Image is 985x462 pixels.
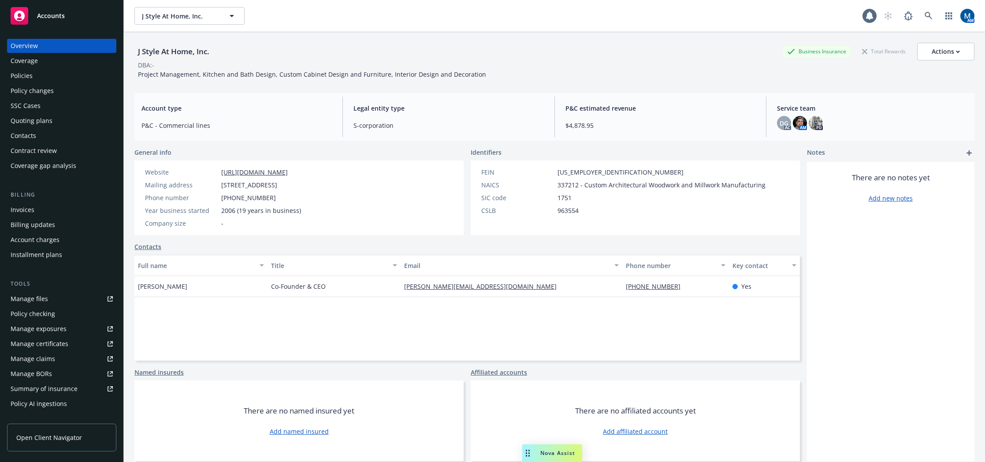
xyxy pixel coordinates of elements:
[134,242,161,251] a: Contacts
[7,84,116,98] a: Policy changes
[7,397,116,411] a: Policy AI ingestions
[920,7,937,25] a: Search
[221,219,223,228] span: -
[145,180,218,190] div: Mailing address
[565,104,756,113] span: P&C estimated revenue
[11,337,68,351] div: Manage certificates
[270,427,329,436] a: Add named insured
[11,159,76,173] div: Coverage gap analysis
[7,279,116,288] div: Tools
[11,367,52,381] div: Manage BORs
[7,4,116,28] a: Accounts
[11,114,52,128] div: Quoting plans
[11,84,54,98] div: Policy changes
[11,292,48,306] div: Manage files
[522,444,582,462] button: Nova Assist
[471,368,527,377] a: Affiliated accounts
[11,352,55,366] div: Manage claims
[11,203,34,217] div: Invoices
[37,12,65,19] span: Accounts
[134,368,184,377] a: Named insureds
[271,282,326,291] span: Co-Founder & CEO
[565,121,756,130] span: $4,878.95
[917,43,974,60] button: Actions
[7,129,116,143] a: Contacts
[221,168,288,176] a: [URL][DOMAIN_NAME]
[11,397,67,411] div: Policy AI ingestions
[141,104,332,113] span: Account type
[7,99,116,113] a: SSC Cases
[7,190,116,199] div: Billing
[558,168,684,177] span: [US_EMPLOYER_IDENTIFICATION_NUMBER]
[145,219,218,228] div: Company size
[353,104,544,113] span: Legal entity type
[626,282,688,291] a: [PHONE_NUMBER]
[7,114,116,128] a: Quoting plans
[134,255,268,276] button: Full name
[7,39,116,53] a: Overview
[11,248,62,262] div: Installment plans
[7,307,116,321] a: Policy checking
[11,144,57,158] div: Contract review
[852,172,930,183] span: There are no notes yet
[741,282,751,291] span: Yes
[900,7,917,25] a: Report a Bug
[626,261,716,270] div: Phone number
[7,203,116,217] a: Invoices
[622,255,729,276] button: Phone number
[11,69,33,83] div: Policies
[134,148,171,157] span: General info
[11,54,38,68] div: Coverage
[145,206,218,215] div: Year business started
[960,9,974,23] img: photo
[11,218,55,232] div: Billing updates
[7,233,116,247] a: Account charges
[7,382,116,396] a: Summary of insurance
[16,433,82,442] span: Open Client Navigator
[145,168,218,177] div: Website
[138,261,254,270] div: Full name
[7,367,116,381] a: Manage BORs
[138,60,154,70] div: DBA: -
[142,11,218,21] span: J Style At Home, Inc.
[244,406,354,416] span: There are no named insured yet
[11,233,59,247] div: Account charges
[481,193,554,202] div: SIC code
[558,180,766,190] span: 337212 - Custom Architectural Woodwork and Millwork Manufacturing
[940,7,958,25] a: Switch app
[353,121,544,130] span: S-corporation
[11,322,67,336] div: Manage exposures
[7,159,116,173] a: Coverage gap analysis
[141,121,332,130] span: P&C - Commercial lines
[11,382,78,396] div: Summary of insurance
[558,193,572,202] span: 1751
[404,261,609,270] div: Email
[401,255,622,276] button: Email
[809,116,823,130] img: photo
[268,255,401,276] button: Title
[7,69,116,83] a: Policies
[783,46,851,57] div: Business Insurance
[221,193,276,202] span: [PHONE_NUMBER]
[7,352,116,366] a: Manage claims
[138,70,486,78] span: Project Management, Kitchen and Bath Design, Custom Cabinet Design and Furniture, Interior Design...
[932,43,960,60] div: Actions
[481,180,554,190] div: NAICS
[7,54,116,68] a: Coverage
[7,322,116,336] a: Manage exposures
[11,39,38,53] div: Overview
[879,7,897,25] a: Start snowing
[145,193,218,202] div: Phone number
[481,168,554,177] div: FEIN
[7,144,116,158] a: Contract review
[11,129,36,143] div: Contacts
[221,206,301,215] span: 2006 (19 years in business)
[7,292,116,306] a: Manage files
[271,261,387,270] div: Title
[7,248,116,262] a: Installment plans
[869,194,913,203] a: Add new notes
[729,255,800,276] button: Key contact
[807,148,825,158] span: Notes
[481,206,554,215] div: CSLB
